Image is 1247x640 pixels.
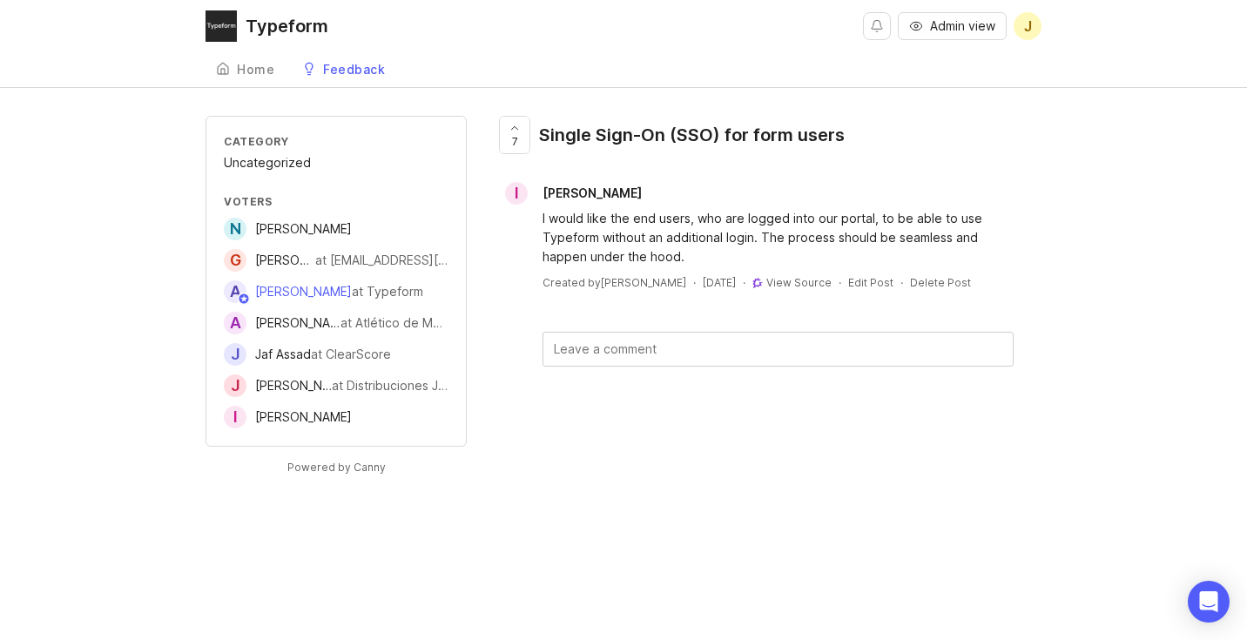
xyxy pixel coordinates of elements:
[224,343,246,366] div: J
[352,282,423,301] div: at Typeform
[206,10,237,42] img: Typeform logo
[237,64,274,76] div: Home
[224,312,246,334] div: A
[224,374,448,397] a: J[PERSON_NAME]at Distribuciones Jiayu SL
[340,313,448,333] div: at Atlético de Madrid
[224,343,391,366] a: JJaf Assadat ClearScore
[495,182,656,205] a: I[PERSON_NAME]
[224,218,246,240] div: N
[206,52,285,88] a: Home
[224,406,246,428] div: I
[255,347,311,361] span: Jaf Assad
[246,17,328,35] div: Typeform
[224,406,352,428] a: I[PERSON_NAME]
[255,221,352,236] span: [PERSON_NAME]
[255,315,352,330] span: [PERSON_NAME]
[224,374,246,397] div: J
[543,209,1014,266] div: I would like the end users, who are logged into our portal, to be able to use Typeform without an...
[839,275,841,290] div: ·
[224,153,448,172] div: Uncategorized
[703,275,736,290] a: [DATE]
[292,52,395,88] a: Feedback
[499,116,530,154] button: 7
[703,276,736,289] time: [DATE]
[255,253,352,267] span: [PERSON_NAME]
[285,457,388,477] a: Powered by Canny
[898,12,1007,40] button: Admin view
[910,275,971,290] div: Delete Post
[752,278,763,288] img: gong
[311,345,391,364] div: at ClearScore
[1188,581,1230,623] div: Open Intercom Messenger
[543,275,686,290] div: Created by [PERSON_NAME]
[766,276,832,289] a: View Source
[848,275,893,290] div: Edit Post
[332,376,448,395] div: at Distribuciones Jiayu SL
[1024,16,1032,37] span: J
[224,249,448,272] a: G[PERSON_NAME]at [EMAIL_ADDRESS][DOMAIN_NAME]
[255,409,352,424] span: [PERSON_NAME]
[693,275,696,290] div: ·
[224,249,246,272] div: G
[323,64,385,76] div: Feedback
[224,194,448,209] div: Voters
[543,185,642,200] span: [PERSON_NAME]
[238,293,251,306] img: member badge
[930,17,995,35] span: Admin view
[1014,12,1041,40] button: J
[743,275,745,290] div: ·
[224,280,423,303] a: A[PERSON_NAME]at Typeform
[900,275,903,290] div: ·
[224,280,246,303] div: A
[539,123,845,147] div: Single Sign-On (SSO) for form users
[224,134,448,149] div: Category
[315,251,448,270] div: at [EMAIL_ADDRESS][DOMAIN_NAME]
[512,134,518,149] span: 7
[224,218,352,240] a: N[PERSON_NAME]
[255,284,352,299] span: [PERSON_NAME]
[863,12,891,40] button: Notifications
[505,182,528,205] div: I
[224,312,448,334] a: A[PERSON_NAME]at Atlético de Madrid
[255,378,352,393] span: [PERSON_NAME]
